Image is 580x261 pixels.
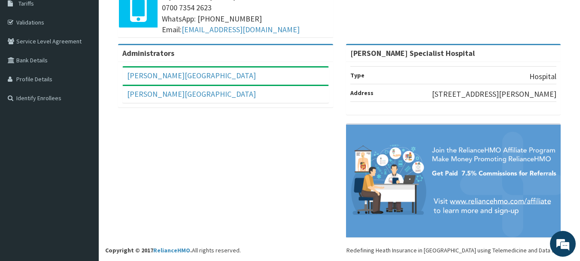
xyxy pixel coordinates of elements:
[350,48,475,58] strong: [PERSON_NAME] Specialist Hospital
[4,172,164,202] textarea: Type your message and hit 'Enter'
[346,246,574,255] div: Redefining Heath Insurance in [GEOGRAPHIC_DATA] using Telemedicine and Data Science!
[45,48,144,59] div: Chat with us now
[529,71,556,82] p: Hospital
[182,25,300,34] a: [EMAIL_ADDRESS][DOMAIN_NAME]
[122,48,174,58] b: Administrators
[141,4,161,25] div: Minimize live chat window
[346,125,561,237] img: provider-team-banner.png
[350,89,374,97] b: Address
[50,77,118,163] span: We're online!
[16,43,35,64] img: d_794563401_company_1708531726252_794563401
[153,246,190,254] a: RelianceHMO
[162,2,329,35] span: 0700 7354 2623 WhatsApp: [PHONE_NUMBER] Email:
[432,89,556,100] p: [STREET_ADDRESS][PERSON_NAME]
[127,89,256,99] a: [PERSON_NAME][GEOGRAPHIC_DATA]
[350,71,364,79] b: Type
[105,246,192,254] strong: Copyright © 2017 .
[127,71,256,80] a: [PERSON_NAME][GEOGRAPHIC_DATA]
